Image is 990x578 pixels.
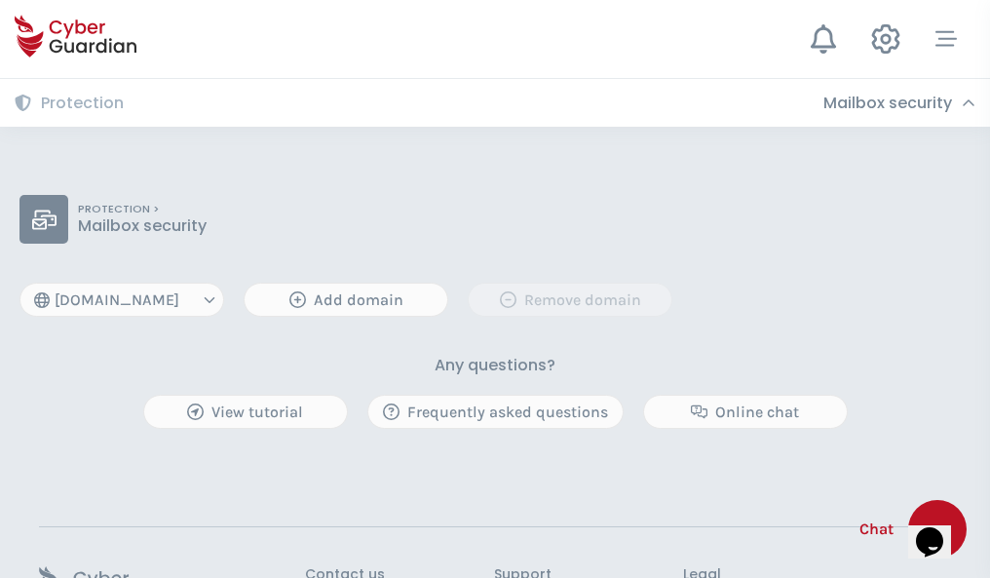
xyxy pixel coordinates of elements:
div: Remove domain [483,289,657,312]
div: View tutorial [159,401,332,424]
button: Frequently asked questions [367,395,624,429]
p: PROTECTION > [78,203,207,216]
button: Add domain [244,283,448,317]
div: Add domain [259,289,433,312]
button: View tutorial [143,395,348,429]
span: Chat [859,518,894,541]
div: Online chat [659,401,832,424]
div: Mailbox security [823,94,975,113]
p: Mailbox security [78,216,207,236]
iframe: chat widget [908,500,971,559]
h3: Protection [41,94,124,113]
div: Frequently asked questions [383,401,608,424]
button: Remove domain [468,283,672,317]
h3: Mailbox security [823,94,952,113]
h3: Any questions? [435,356,555,375]
button: Online chat [643,395,848,429]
